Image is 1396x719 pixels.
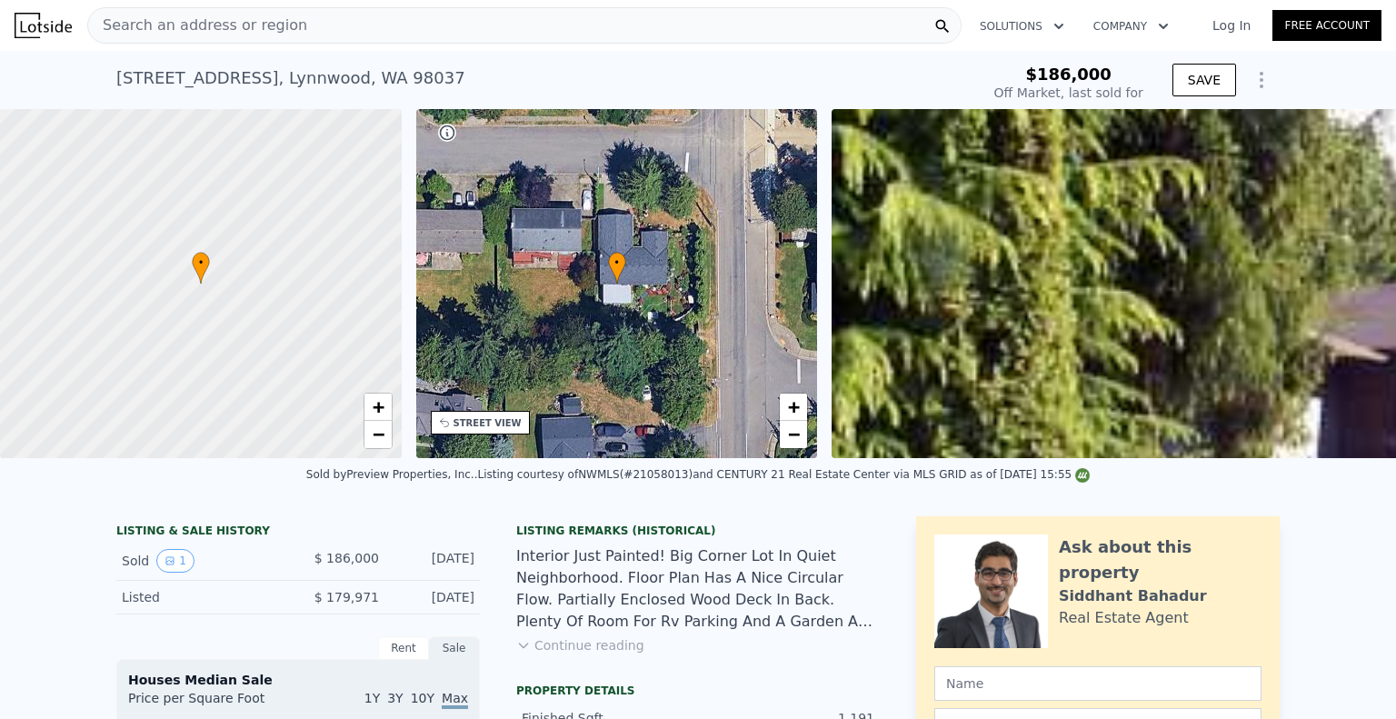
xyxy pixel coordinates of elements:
div: Sold by Preview Properties, Inc. . [306,468,478,481]
span: 1Y [364,691,380,705]
span: $ 179,971 [314,590,379,604]
button: Solutions [965,10,1079,43]
input: Name [934,666,1261,701]
span: − [372,423,384,445]
span: Search an address or region [88,15,307,36]
span: $186,000 [1025,65,1112,84]
div: STREET VIEW [454,416,522,430]
div: Off Market, last sold for [994,84,1143,102]
div: Houses Median Sale [128,671,468,689]
span: • [608,255,626,271]
a: Zoom out [364,421,392,448]
a: Zoom out [780,421,807,448]
div: Listing Remarks (Historical) [516,524,880,538]
span: + [372,395,384,418]
a: Zoom in [364,394,392,421]
span: Max [442,691,468,709]
div: Siddhant Bahadur [1059,585,1207,607]
div: [DATE] [394,588,474,606]
span: $ 186,000 [314,551,379,565]
button: View historical data [156,549,194,573]
div: Ask about this property [1059,534,1261,585]
a: Free Account [1272,10,1381,41]
span: • [192,255,210,271]
a: Zoom in [780,394,807,421]
img: NWMLS Logo [1075,468,1090,483]
button: Continue reading [516,636,644,654]
div: Listed [122,588,284,606]
div: Sold [122,549,284,573]
div: Price per Square Foot [128,689,298,718]
div: [STREET_ADDRESS] , Lynnwood , WA 98037 [116,65,465,91]
div: Real Estate Agent [1059,607,1189,629]
div: [DATE] [394,549,474,573]
a: Log In [1191,16,1272,35]
div: • [192,252,210,284]
div: LISTING & SALE HISTORY [116,524,480,542]
img: Lotside [15,13,72,38]
div: • [608,252,626,284]
button: Company [1079,10,1183,43]
div: Listing courtesy of NWMLS (#21058013) and CENTURY 21 Real Estate Center via MLS GRID as of [DATE]... [477,468,1090,481]
div: Property details [516,684,880,698]
span: 10Y [411,691,434,705]
button: SAVE [1172,64,1236,96]
button: Show Options [1243,62,1280,98]
span: + [788,395,800,418]
span: − [788,423,800,445]
div: Interior Just Painted! Big Corner Lot In Quiet Neighborhood. Floor Plan Has A Nice Circular Flow.... [516,545,880,633]
div: Sale [429,636,480,660]
div: Rent [378,636,429,660]
span: 3Y [387,691,403,705]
